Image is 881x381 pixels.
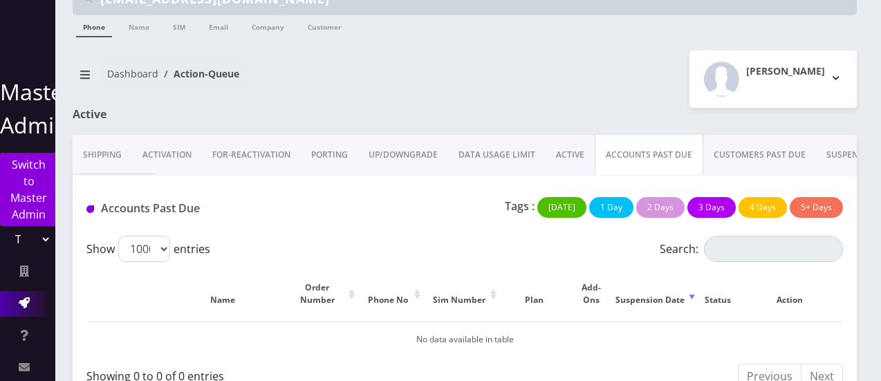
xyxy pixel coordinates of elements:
a: Activation [132,135,202,175]
button: 2 Days [636,197,685,218]
button: 1 Day [589,197,633,218]
label: Show entries [86,236,210,262]
a: Name [122,15,156,36]
label: Search: [660,236,843,262]
th: Sim Number: activate to sort column ascending [425,268,501,320]
a: Customer [301,15,349,36]
th: Add-Ons [568,268,613,320]
nav: breadcrumb [73,59,454,99]
a: UP/DOWNGRADE [358,135,448,175]
a: FOR-REActivation [202,135,301,175]
img: Accounts Past Due [86,205,94,213]
td: No data available in table [88,322,842,357]
a: PORTING [301,135,358,175]
a: Dashboard [107,67,158,80]
li: Action-Queue [158,66,239,81]
h1: Accounts Past Due [86,202,325,215]
button: 5+ Days [790,197,843,218]
a: ACTIVE [546,135,595,175]
button: [PERSON_NAME] [689,50,857,108]
a: DATA USAGE LIMIT [448,135,546,175]
a: ACCOUNTS PAST DUE [595,135,703,175]
th: Action [738,268,842,320]
th: Name [163,268,282,320]
h2: [PERSON_NAME] [746,66,825,77]
th: Order Number: activate to sort column ascending [284,268,359,320]
button: 3 Days [687,197,736,218]
h1: Active [73,108,320,121]
a: SIM [166,15,192,36]
th: Plan [501,268,567,320]
th: Phone No: activate to sort column ascending [360,268,423,320]
button: 4 Days [739,197,787,218]
th: Status [700,268,736,320]
a: Email [202,15,235,36]
button: [DATE] [537,197,586,218]
a: Company [245,15,291,36]
th: Suspension Date [615,268,698,320]
select: Showentries [118,236,170,262]
a: CUSTOMERS PAST DUE [703,135,816,175]
input: Search: [704,236,843,262]
a: Phone [76,15,112,37]
p: Tags : [505,198,535,214]
a: Shipping [73,135,132,175]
